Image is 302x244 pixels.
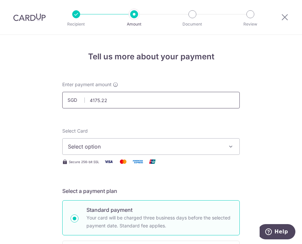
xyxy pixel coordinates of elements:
span: Secure 256-bit SSL [69,159,99,164]
p: Document [174,21,211,28]
h5: Select a payment plan [62,187,240,195]
p: Amount [116,21,153,28]
iframe: Opens a widget where you can find more information [260,224,295,241]
h4: Tell us more about your payment [62,51,240,63]
img: CardUp [13,13,46,21]
span: translation missing: en.payables.payment_networks.credit_card.summary.labels.select_card [62,128,88,134]
span: Enter payment amount [62,81,112,88]
p: Your card will be charged three business days before the selected payment date. Standard fee appl... [86,214,231,230]
input: 0.00 [62,92,240,108]
p: Standard payment [86,206,231,214]
img: American Express [131,157,144,166]
p: Review [232,21,269,28]
span: SGD [68,97,85,103]
button: Select option [62,138,240,155]
span: Select option [68,143,222,151]
img: Mastercard [117,157,130,166]
img: Union Pay [146,157,159,166]
img: Visa [102,157,115,166]
p: Recipient [58,21,95,28]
